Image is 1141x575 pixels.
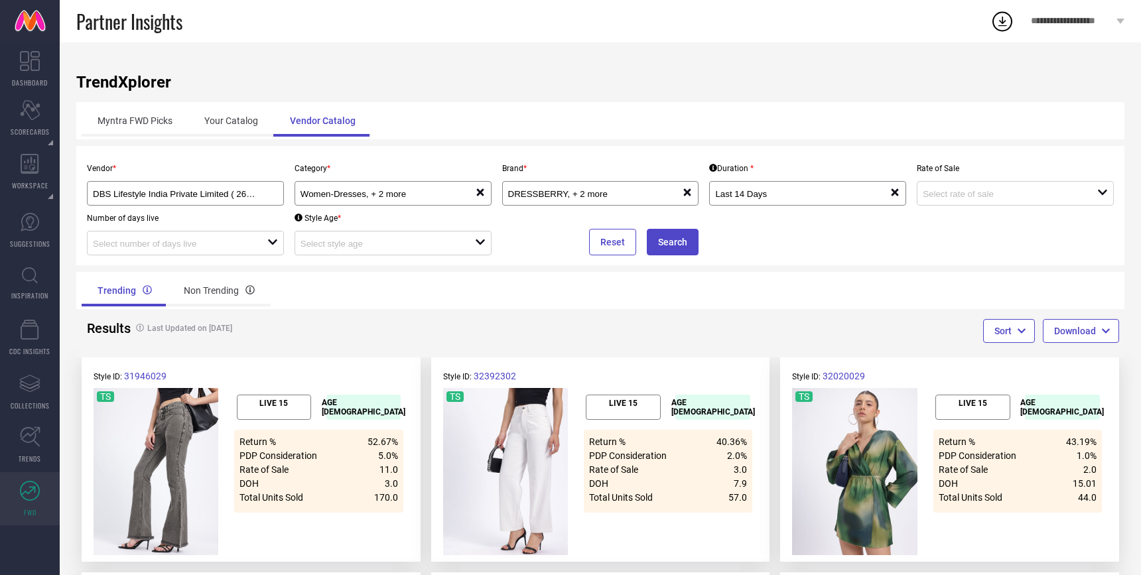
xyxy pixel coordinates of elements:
div: Rate of Sale [939,464,1040,475]
div: PDP Consideration [239,450,341,461]
h1: TrendXplorer [76,73,1124,92]
div: Return % [239,436,341,447]
div: TS [450,391,460,402]
p: Style ID: [94,371,409,381]
input: Select rate of sale [923,189,1080,199]
div: 3.0 [385,478,398,489]
div: 32020029 [823,371,865,381]
div: Return % [939,436,1040,447]
div: Total Units Sold [939,492,1040,503]
div: Style Age [295,214,341,223]
p: Vendor [87,164,284,173]
span: COLLECTIONS [11,401,50,411]
img: 7c18a7de-cb7e-4385-bc1c-28342ffbbe011745905628317-glitchez-Women-Dresses-1171745905627672-1.jpg [792,388,917,554]
div: Myntra FWD Picks [82,105,188,137]
p: Brand [502,164,699,173]
div: Rate of Sale [239,464,341,475]
button: Sort [983,319,1035,343]
input: Select number of days live [93,239,250,249]
input: Select style age [301,239,458,249]
div: 1.0% [1077,450,1097,461]
div: Duration [709,164,754,173]
div: PDP Consideration [589,450,691,461]
div: DOH [239,478,341,489]
p: Category [295,164,492,173]
div: DBS Lifestyle India Private Limited ( 26736 ) [93,187,278,200]
span: Partner Insights [76,8,182,35]
button: Reset [589,229,636,255]
div: 15.01 [1073,478,1097,489]
div: Women-Dresses, Men-Jeans, Women-Jeans [301,187,475,200]
span: DASHBOARD [12,78,48,88]
span: WORKSPACE [12,180,48,190]
div: 5.0% [378,450,398,461]
div: 11.0 [379,464,398,475]
div: Return % [589,436,691,447]
div: 57.0 [728,492,747,503]
div: Total Units Sold [589,492,691,503]
div: 40.36% [716,436,747,447]
p: AGE [DEMOGRAPHIC_DATA] [322,398,405,416]
span: CDC INSIGHTS [9,346,50,356]
span: SUGGESTIONS [10,239,50,249]
div: 31946029 [124,371,167,381]
div: 32392302 [474,371,516,381]
div: Open download list [990,9,1014,33]
div: Rate of Sale [589,464,691,475]
div: TS [799,391,809,402]
button: Download [1043,319,1119,343]
div: PDP Consideration [939,450,1040,461]
div: 170.0 [374,492,398,503]
div: 2.0 [1083,464,1097,475]
input: Select vendor [93,189,259,199]
div: 44.0 [1078,492,1097,503]
div: 52.67% [368,436,398,447]
div: Non Trending [168,275,271,306]
button: Search [647,229,699,255]
div: 43.19% [1066,436,1097,447]
p: AGE [DEMOGRAPHIC_DATA] [671,398,755,416]
div: DRESSBERRY, GLITCHEZ, KOOK N KEECH [508,187,683,200]
p: LIVE 15 [959,399,987,408]
p: LIVE 15 [259,399,288,408]
p: LIVE 15 [609,399,638,408]
div: Last 14 Days [715,187,890,200]
p: Number of days live [87,214,284,223]
span: INSPIRATION [11,290,48,300]
input: Select upto 10 categories [301,189,458,199]
div: TS [100,391,111,402]
div: Total Units Sold [239,492,341,503]
div: Your Catalog [188,105,274,137]
div: DOH [939,478,1040,489]
h2: Results [87,320,119,336]
p: Style ID: [443,371,758,381]
p: Rate of Sale [917,164,1114,173]
div: Vendor Catalog [274,105,371,137]
span: TRENDS [19,454,41,464]
div: Trending [82,275,168,306]
div: 2.0% [727,450,747,461]
p: AGE [DEMOGRAPHIC_DATA] [1020,398,1104,416]
div: DOH [589,478,691,489]
input: Select brands [508,189,665,199]
div: 7.9 [734,478,747,489]
span: FWD [24,507,36,517]
span: SCORECARDS [11,127,50,137]
div: 3.0 [734,464,747,475]
img: PRVIoxnl_6443159007284b97860b35356e67846e.jpg [94,388,218,554]
input: Select Duration [715,189,872,199]
h4: Last Updated on [DATE] [129,324,547,333]
p: Style ID: [792,371,1107,381]
img: Pfm6zd8p_1c2ca59558eb44c0b794f2ba402497ee.jpg [443,388,568,554]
